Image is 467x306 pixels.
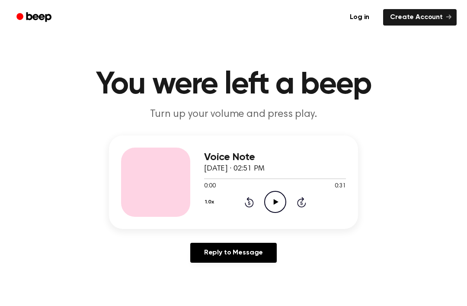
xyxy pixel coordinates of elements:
[341,7,378,27] a: Log in
[204,165,265,173] span: [DATE] · 02:51 PM
[204,182,215,191] span: 0:00
[204,195,217,209] button: 1.0x
[383,9,457,26] a: Create Account
[67,107,400,122] p: Turn up your volume and press play.
[335,182,346,191] span: 0:31
[204,151,346,163] h3: Voice Note
[12,69,455,100] h1: You were left a beep
[10,9,59,26] a: Beep
[190,243,277,263] a: Reply to Message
